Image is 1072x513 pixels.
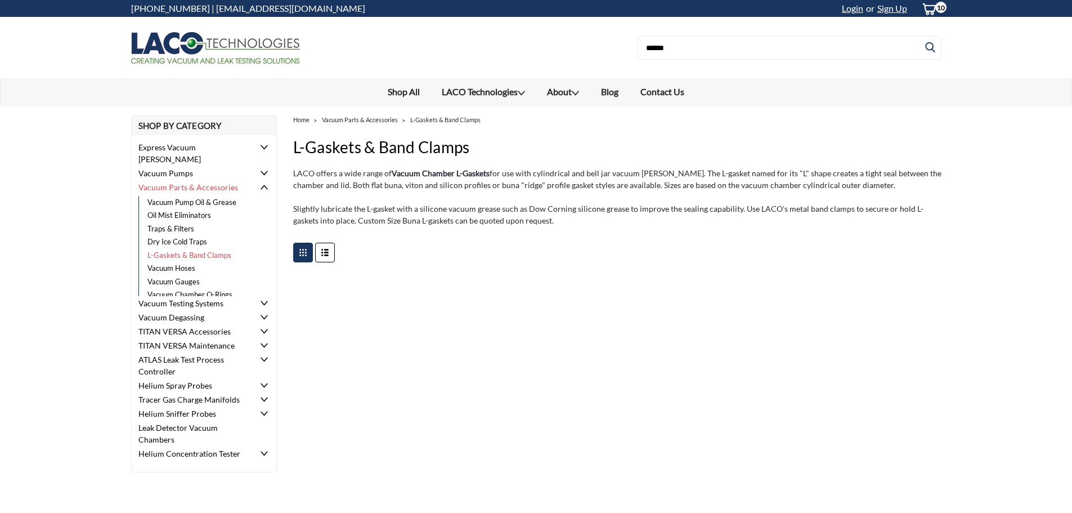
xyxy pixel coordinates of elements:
[322,116,398,123] a: Vacuum Parts & Accessories
[132,140,255,166] a: Express Vacuum [PERSON_NAME]
[132,353,255,378] a: ATLAS Leak Test Process Controller
[138,196,262,209] a: Vacuum Pump Oil & Grease
[293,243,313,262] a: Toggle Grid View
[138,222,262,236] a: Traps & Filters
[315,243,335,262] a: Toggle List View
[536,79,590,105] a: About
[293,116,310,123] a: Home
[377,79,431,104] a: Shop All
[131,32,300,64] img: LACO Technologies
[935,2,947,13] span: 10
[431,79,536,105] a: LACO Technologies
[138,235,262,249] a: Dry Ice Cold Traps
[132,447,255,461] a: Helium Concentration Tester
[131,115,277,135] h2: Shop By Category
[132,310,255,324] a: Vacuum Degassing
[132,324,255,338] a: TITAN VERSA Accessories
[293,135,941,159] h1: L-Gaskets & Band Clamps
[138,249,262,262] a: L-Gaskets & Band Clamps
[138,262,262,275] a: Vacuum Hoses
[132,421,255,447] a: Leak Detector Vacuum Chambers
[293,203,941,226] p: Slightly lubricate the L-gasket with a silicone vacuum grease such as Dow Corning silicone grease...
[132,166,255,180] a: Vacuum Pumps
[392,168,490,178] strong: Vacuum Chamber L-Gaskets
[138,209,262,222] a: Oil Mist Eliminators
[132,296,255,310] a: Vacuum Testing Systems
[132,180,255,194] a: Vacuum Parts & Accessories
[630,79,696,104] a: Contact Us
[132,338,255,353] a: TITAN VERSA Maintenance
[138,288,262,302] a: Vacuum Chamber O-Rings
[138,275,262,289] a: Vacuum Gauges
[293,167,941,191] p: LACO offers a wide range of for use with cylindrical and bell jar vacuum [PERSON_NAME]. The L-gas...
[132,392,255,407] a: Tracer Gas Charge Manifolds
[590,79,630,104] a: Blog
[410,116,481,123] a: L-Gaskets & Band Clamps
[913,1,941,17] a: cart-preview-dropdown
[863,3,874,14] span: or
[132,407,255,421] a: Helium Sniffer Probes
[132,378,255,392] a: Helium Spray Probes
